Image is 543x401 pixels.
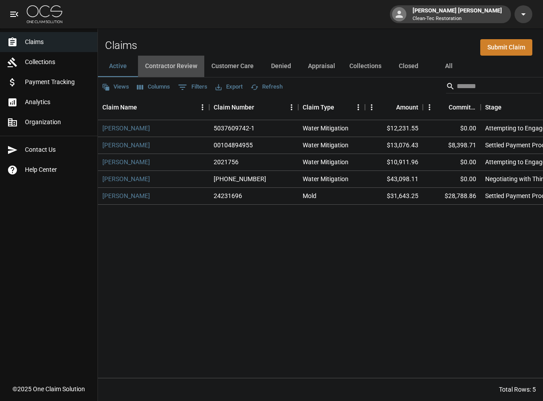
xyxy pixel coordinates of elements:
[98,56,543,77] div: dynamic tabs
[25,97,90,107] span: Analytics
[25,37,90,47] span: Claims
[365,95,423,120] div: Amount
[138,56,204,77] button: Contractor Review
[25,145,90,154] span: Contact Us
[25,117,90,127] span: Organization
[334,101,347,113] button: Sort
[365,120,423,137] div: $12,231.55
[98,56,138,77] button: Active
[423,154,481,171] div: $0.00
[303,124,348,133] div: Water Mitigation
[303,141,348,150] div: Water Mitigation
[176,80,210,94] button: Show filters
[480,39,532,56] a: Submit Claim
[102,95,137,120] div: Claim Name
[25,77,90,87] span: Payment Tracking
[209,95,298,120] div: Claim Number
[25,57,90,67] span: Collections
[423,171,481,188] div: $0.00
[365,137,423,154] div: $13,076.43
[261,56,301,77] button: Denied
[214,95,254,120] div: Claim Number
[413,15,502,23] p: Clean-Tec Restoration
[98,95,209,120] div: Claim Name
[449,95,476,120] div: Committed Amount
[102,141,150,150] a: [PERSON_NAME]
[303,174,348,183] div: Water Mitigation
[365,101,378,114] button: Menu
[102,158,150,166] a: [PERSON_NAME]
[485,95,502,120] div: Stage
[365,188,423,205] div: $31,643.25
[342,56,389,77] button: Collections
[298,95,365,120] div: Claim Type
[446,79,541,95] div: Search
[27,5,62,23] img: ocs-logo-white-transparent.png
[409,6,506,22] div: [PERSON_NAME] [PERSON_NAME]
[436,101,449,113] button: Sort
[25,165,90,174] span: Help Center
[135,80,172,94] button: Select columns
[213,80,245,94] button: Export
[352,101,365,114] button: Menu
[365,154,423,171] div: $10,911.96
[285,101,298,114] button: Menu
[423,101,436,114] button: Menu
[5,5,23,23] button: open drawer
[102,174,150,183] a: [PERSON_NAME]
[100,80,131,94] button: Views
[254,101,267,113] button: Sort
[389,56,429,77] button: Closed
[303,158,348,166] div: Water Mitigation
[214,191,242,200] div: 24231696
[102,124,150,133] a: [PERSON_NAME]
[204,56,261,77] button: Customer Care
[102,191,150,200] a: [PERSON_NAME]
[214,141,253,150] div: 00104894955
[12,385,85,393] div: © 2025 One Claim Solution
[196,101,209,114] button: Menu
[423,137,481,154] div: $8,398.71
[499,385,536,394] div: Total Rows: 5
[423,95,481,120] div: Committed Amount
[365,171,423,188] div: $43,098.11
[423,188,481,205] div: $28,788.86
[429,56,469,77] button: All
[303,95,334,120] div: Claim Type
[248,80,285,94] button: Refresh
[423,120,481,137] div: $0.00
[214,124,255,133] div: 5037609742-1
[301,56,342,77] button: Appraisal
[105,39,137,52] h2: Claims
[502,101,514,113] button: Sort
[214,174,266,183] div: 1006-18-2882
[214,158,239,166] div: 2021756
[396,95,418,120] div: Amount
[137,101,150,113] button: Sort
[384,101,396,113] button: Sort
[303,191,316,200] div: Mold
